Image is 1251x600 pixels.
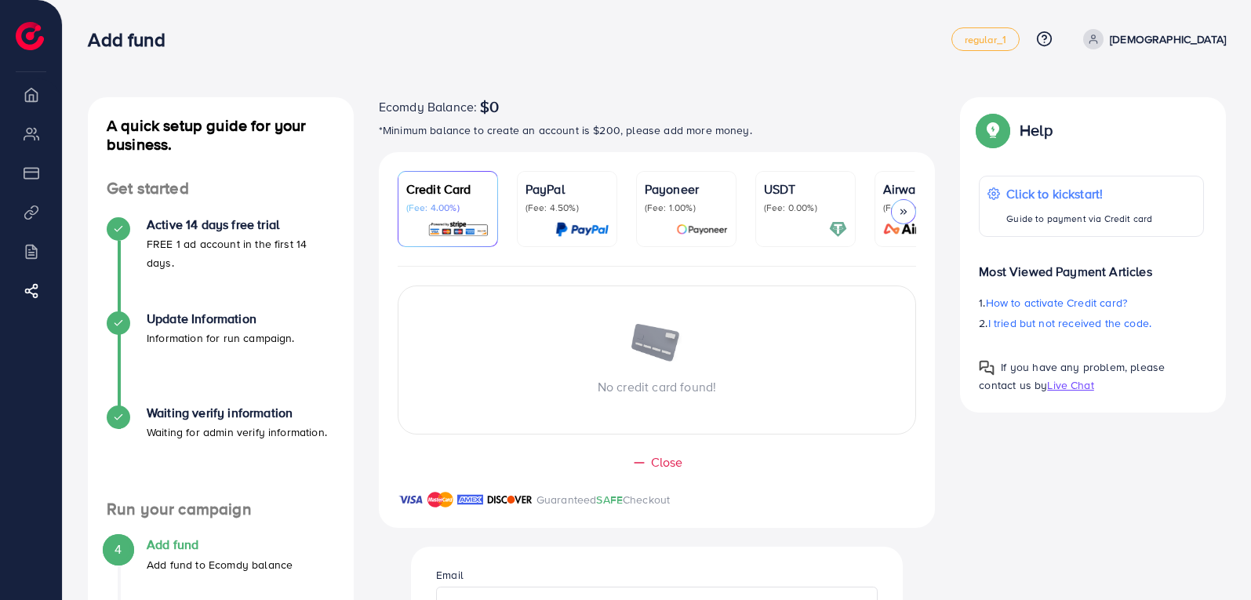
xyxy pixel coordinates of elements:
p: (Fee: 4.50%) [525,202,609,214]
span: Live Chat [1047,377,1093,393]
span: Ecomdy Balance: [379,97,477,116]
p: (Fee: 0.00%) [883,202,966,214]
h4: Waiting verify information [147,405,327,420]
p: (Fee: 1.00%) [645,202,728,214]
span: regular_1 [965,35,1006,45]
img: brand [457,490,483,509]
p: Most Viewed Payment Articles [979,249,1204,281]
p: USDT [764,180,847,198]
img: image [630,324,685,365]
span: How to activate Credit card? [986,295,1127,311]
p: Click to kickstart! [1006,184,1152,203]
img: card [676,220,728,238]
p: Guide to payment via Credit card [1006,209,1152,228]
p: Guaranteed Checkout [536,490,671,509]
img: Popup guide [979,360,995,376]
img: card [555,220,609,238]
p: Add fund to Ecomdy balance [147,555,293,574]
h4: Get started [88,179,354,198]
h3: Add fund [88,28,177,51]
h4: Active 14 days free trial [147,217,335,232]
li: Active 14 days free trial [88,217,354,311]
img: card [829,220,847,238]
p: (Fee: 4.00%) [406,202,489,214]
img: brand [487,490,533,509]
p: 2. [979,314,1204,333]
label: Email [436,567,464,583]
p: Airwallex [883,180,966,198]
img: Popup guide [979,116,1007,144]
h4: Update Information [147,311,295,326]
p: No credit card found! [398,377,916,396]
p: Credit Card [406,180,489,198]
p: (Fee: 0.00%) [764,202,847,214]
h4: Add fund [147,537,293,552]
img: brand [427,490,453,509]
h4: Run your campaign [88,500,354,519]
span: I tried but not received the code. [988,315,1151,331]
iframe: Chat [1184,529,1239,588]
p: Waiting for admin verify information. [147,423,327,442]
span: $0 [480,97,499,116]
li: Waiting verify information [88,405,354,500]
p: 1. [979,293,1204,312]
img: card [427,220,489,238]
p: Payoneer [645,180,728,198]
img: logo [16,22,44,50]
span: If you have any problem, please contact us by [979,359,1165,393]
p: Information for run campaign. [147,329,295,347]
a: regular_1 [951,27,1020,51]
a: [DEMOGRAPHIC_DATA] [1077,29,1226,49]
img: card [878,220,966,238]
h4: A quick setup guide for your business. [88,116,354,154]
span: Close [651,453,683,471]
p: FREE 1 ad account in the first 14 days. [147,235,335,272]
p: PayPal [525,180,609,198]
span: 4 [115,540,122,558]
img: brand [398,490,424,509]
p: Help [1020,121,1053,140]
p: *Minimum balance to create an account is $200, please add more money. [379,121,936,140]
li: Update Information [88,311,354,405]
p: [DEMOGRAPHIC_DATA] [1110,30,1226,49]
span: SAFE [596,492,623,507]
